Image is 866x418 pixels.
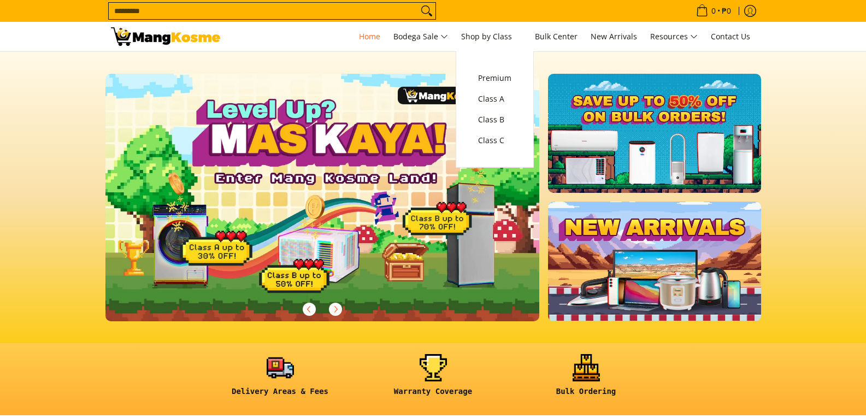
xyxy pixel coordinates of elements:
[693,5,734,17] span: •
[473,68,517,89] a: Premium
[323,297,347,321] button: Next
[478,113,511,127] span: Class B
[473,89,517,109] a: Class A
[650,30,698,44] span: Resources
[478,92,511,106] span: Class A
[720,7,733,15] span: ₱0
[209,354,351,405] a: <h6><strong>Delivery Areas & Fees</strong></h6>
[645,22,703,51] a: Resources
[529,22,583,51] a: Bulk Center
[473,130,517,151] a: Class C
[461,30,522,44] span: Shop by Class
[591,31,637,42] span: New Arrivals
[456,22,527,51] a: Shop by Class
[231,22,756,51] nav: Main Menu
[711,31,750,42] span: Contact Us
[105,74,540,321] img: Gaming desktop banner
[393,30,448,44] span: Bodega Sale
[515,354,657,405] a: <h6><strong>Bulk Ordering</strong></h6>
[359,31,380,42] span: Home
[710,7,717,15] span: 0
[478,134,511,148] span: Class C
[585,22,643,51] a: New Arrivals
[418,3,435,19] button: Search
[473,109,517,130] a: Class B
[535,31,578,42] span: Bulk Center
[354,22,386,51] a: Home
[388,22,453,51] a: Bodega Sale
[111,27,220,46] img: Mang Kosme: Your Home Appliances Warehouse Sale Partner!
[297,297,321,321] button: Previous
[705,22,756,51] a: Contact Us
[362,354,504,405] a: <h6><strong>Warranty Coverage</strong></h6>
[478,72,511,85] span: Premium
